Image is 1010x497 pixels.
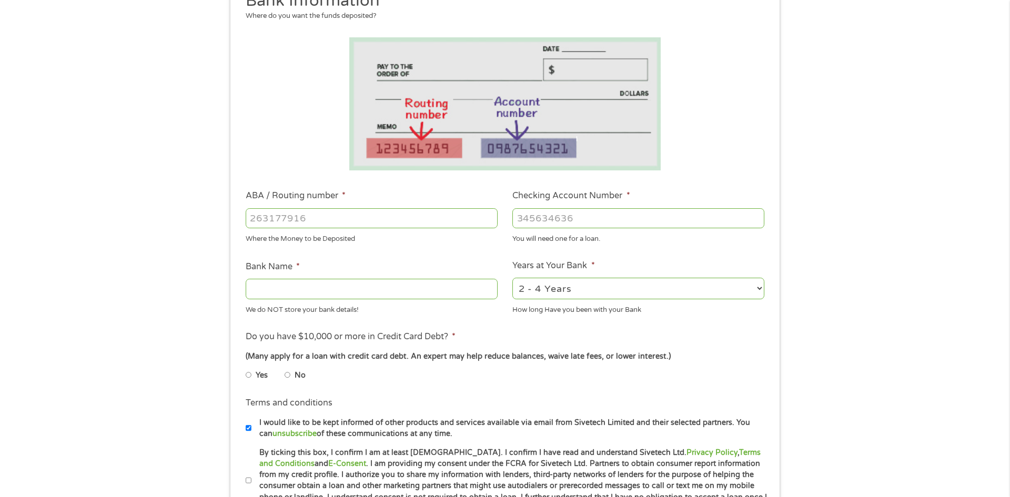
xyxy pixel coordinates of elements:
div: You will need one for a loan. [512,230,764,245]
input: 345634636 [512,208,764,228]
input: 263177916 [246,208,498,228]
img: Routing number location [349,37,661,170]
label: I would like to be kept informed of other products and services available via email from Sivetech... [251,417,767,440]
a: Terms and Conditions [259,448,761,468]
div: How long Have you been with your Bank [512,301,764,315]
label: Years at Your Bank [512,260,594,271]
label: No [295,370,306,381]
a: E-Consent [328,459,366,468]
label: Yes [256,370,268,381]
div: We do NOT store your bank details! [246,301,498,315]
div: (Many apply for a loan with credit card debt. An expert may help reduce balances, waive late fees... [246,351,764,362]
a: unsubscribe [272,429,317,438]
label: ABA / Routing number [246,190,346,201]
div: Where the Money to be Deposited [246,230,498,245]
div: Where do you want the funds deposited? [246,11,757,22]
a: Privacy Policy [686,448,738,457]
label: Bank Name [246,261,300,272]
label: Terms and conditions [246,398,332,409]
label: Do you have $10,000 or more in Credit Card Debt? [246,331,456,342]
label: Checking Account Number [512,190,630,201]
